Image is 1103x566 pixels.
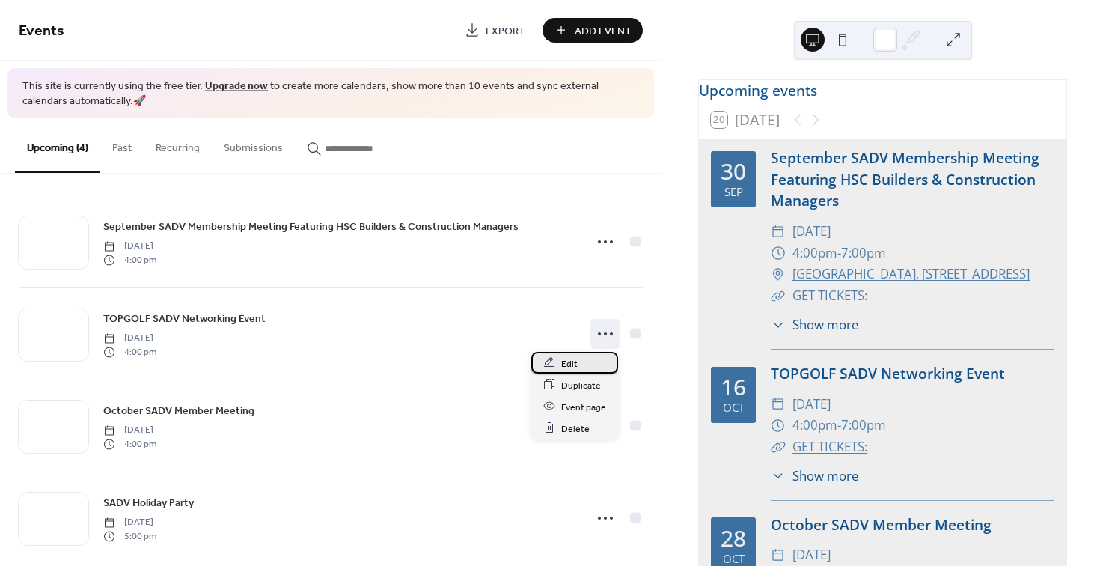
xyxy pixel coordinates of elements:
[561,399,606,415] span: Event page
[561,356,578,371] span: Edit
[103,496,194,511] span: SADV Holiday Party
[100,118,144,171] button: Past
[103,516,156,529] span: [DATE]
[723,402,745,413] div: Oct
[792,466,858,485] span: Show more
[103,494,194,511] a: SADV Holiday Party
[19,16,64,46] span: Events
[103,345,156,359] span: 4:00 pm
[15,118,100,173] button: Upcoming (4)
[721,160,746,183] div: 30
[453,18,537,43] a: Export
[103,219,519,235] span: September SADV Membership Meeting Featuring HSC Builders & Construction Managers
[771,514,992,535] a: October SADV Member Meeting
[699,80,1066,102] div: Upcoming events
[792,264,1030,285] a: [GEOGRAPHIC_DATA], [STREET_ADDRESS]
[721,376,746,398] div: 16
[205,76,268,97] a: Upgrade now
[771,394,785,416] div: ​
[103,437,156,451] span: 4:00 pm
[561,377,601,393] span: Duplicate
[771,466,858,485] button: ​Show more
[792,438,867,455] a: GET TICKETS:
[771,221,785,243] div: ​
[721,527,746,550] div: 28
[144,118,212,171] button: Recurring
[103,311,266,327] span: TOPGOLF SADV Networking Event
[771,436,785,458] div: ​
[561,421,590,436] span: Delete
[103,332,156,345] span: [DATE]
[103,218,519,235] a: September SADV Membership Meeting Featuring HSC Builders & Construction Managers
[724,186,743,198] div: Sep
[771,415,785,436] div: ​
[792,544,831,566] span: [DATE]
[792,221,831,243] span: [DATE]
[103,529,156,543] span: 5:00 pm
[771,363,1005,383] a: TOPGOLF SADV Networking Event
[103,240,156,253] span: [DATE]
[792,287,867,304] a: GET TICKETS:
[771,147,1039,211] a: September SADV Membership Meeting Featuring HSC Builders & Construction Managers
[771,544,785,566] div: ​
[841,415,886,436] span: 7:00pm
[103,402,254,419] a: October SADV Member Meeting
[723,553,745,565] div: Oct
[212,118,295,171] button: Submissions
[103,424,156,437] span: [DATE]
[792,315,858,334] span: Show more
[837,243,841,264] span: -
[771,466,785,485] div: ​
[103,253,156,267] span: 4:00 pm
[22,79,639,109] span: This site is currently using the free tier. to create more calendars, show more than 10 events an...
[837,415,841,436] span: -
[543,18,643,43] button: Add Event
[771,264,785,285] div: ​
[486,23,525,39] span: Export
[771,315,785,334] div: ​
[103,404,254,419] span: October SADV Member Meeting
[103,310,266,327] a: TOPGOLF SADV Networking Event
[771,285,785,307] div: ​
[771,243,785,264] div: ​
[841,243,886,264] span: 7:00pm
[575,23,632,39] span: Add Event
[792,243,837,264] span: 4:00pm
[792,415,837,436] span: 4:00pm
[771,315,858,334] button: ​Show more
[792,394,831,416] span: [DATE]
